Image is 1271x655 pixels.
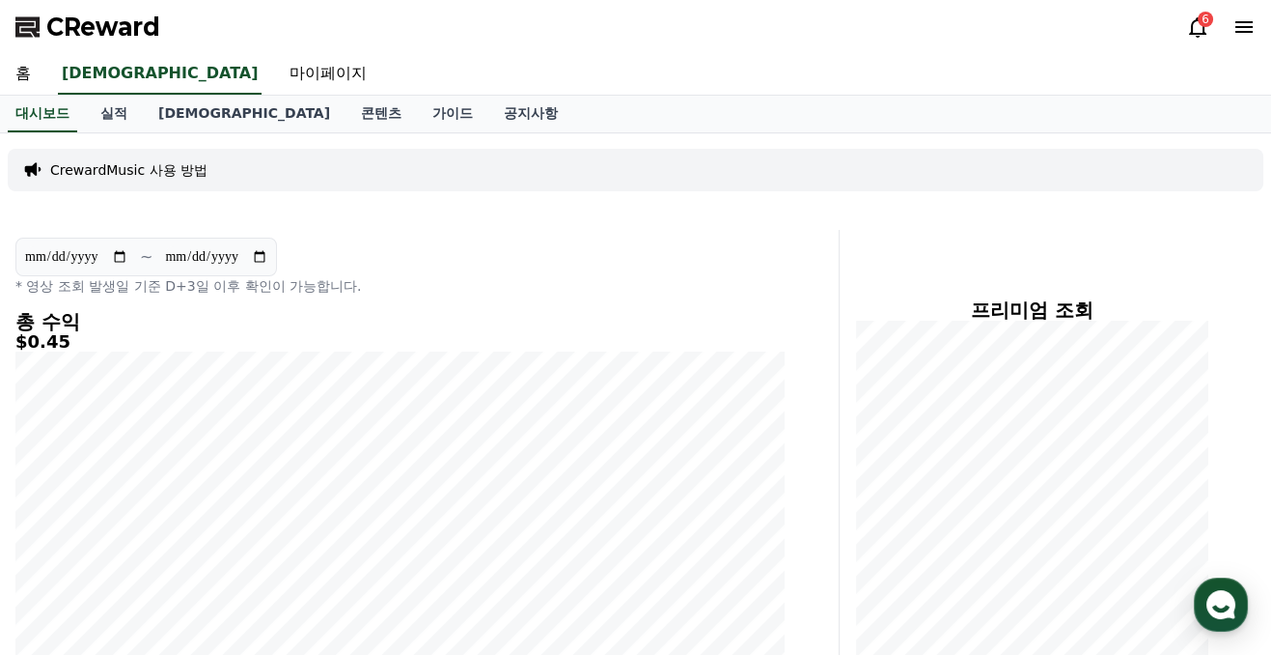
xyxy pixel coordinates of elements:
a: CrewardMusic 사용 방법 [50,160,207,180]
h4: 총 수익 [15,311,785,332]
a: 실적 [85,96,143,132]
a: 콘텐츠 [345,96,417,132]
a: 설정 [249,495,371,543]
span: 설정 [298,524,321,539]
a: 대시보드 [8,96,77,132]
a: 공지사항 [488,96,573,132]
p: * 영상 조회 발생일 기준 D+3일 이후 확인이 가능합니다. [15,276,785,296]
span: 홈 [61,524,72,539]
div: 6 [1198,12,1213,27]
h4: 프리미엄 조회 [855,299,1209,321]
a: 가이드 [417,96,488,132]
a: 대화 [127,495,249,543]
a: 마이페이지 [273,54,381,95]
a: [DEMOGRAPHIC_DATA] [58,54,262,95]
h5: $0.45 [15,332,785,352]
a: 6 [1186,15,1209,39]
p: ~ [140,245,152,269]
a: CReward [15,12,160,43]
a: 홈 [6,495,127,543]
span: CReward [46,12,160,43]
a: [DEMOGRAPHIC_DATA] [143,96,345,132]
span: 대화 [177,525,200,540]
